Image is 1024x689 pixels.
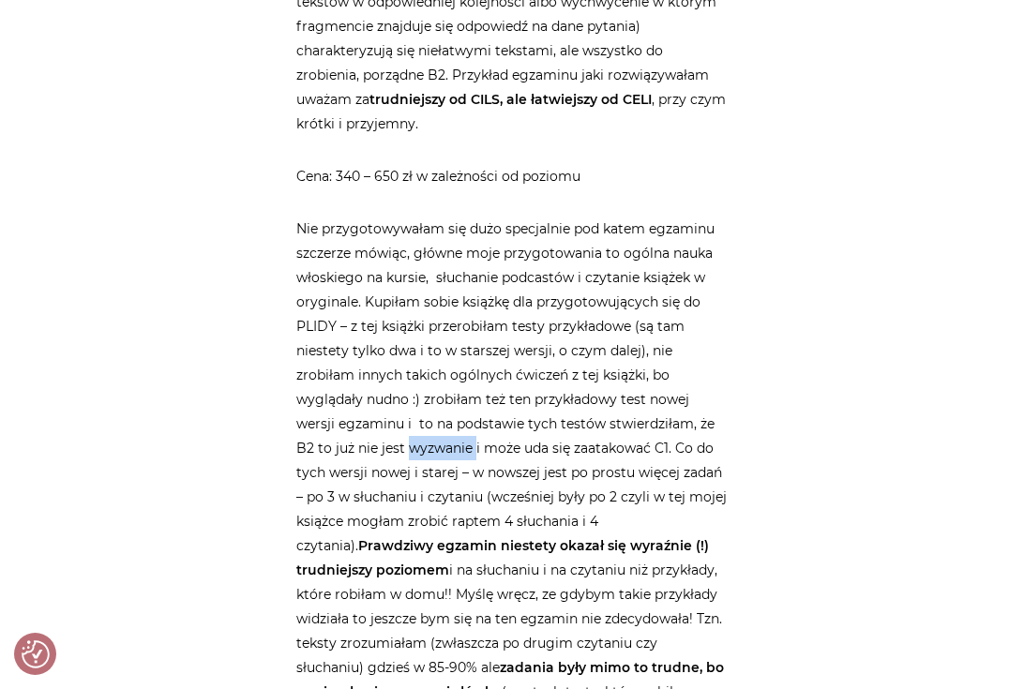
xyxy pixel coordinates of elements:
[22,640,50,668] img: Revisit consent button
[296,164,728,188] p: Cena: 340 – 650 zł w zależności od poziomu
[369,91,652,108] strong: trudniejszy od CILS, ale łatwiejszy od CELI
[296,537,709,578] strong: Prawdziwy egzamin niestety okazał się wyraźnie (!) trudniejszy poziomem
[22,640,50,668] button: Preferencje co do zgód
